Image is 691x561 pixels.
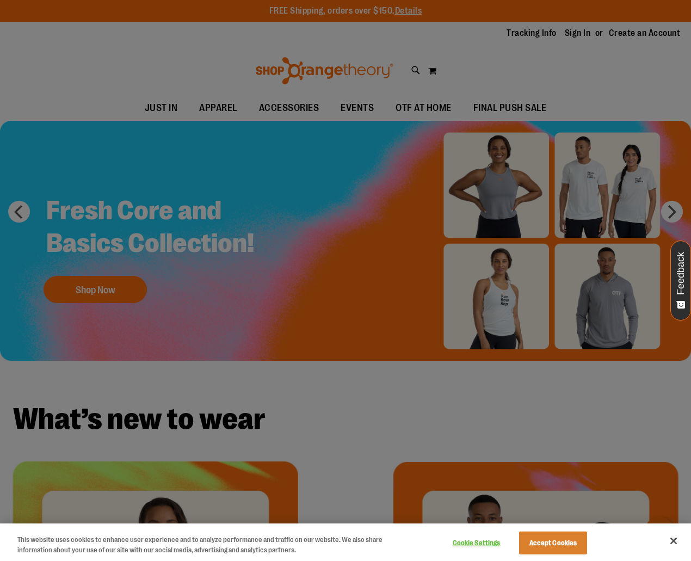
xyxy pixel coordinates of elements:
[662,529,686,553] button: Close
[442,532,510,554] button: Cookie Settings
[519,532,587,554] button: Accept Cookies
[670,241,691,320] button: Feedback - Show survey
[676,252,686,295] span: Feedback
[17,534,415,556] div: This website uses cookies to enhance user experience and to analyze performance and traffic on ou...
